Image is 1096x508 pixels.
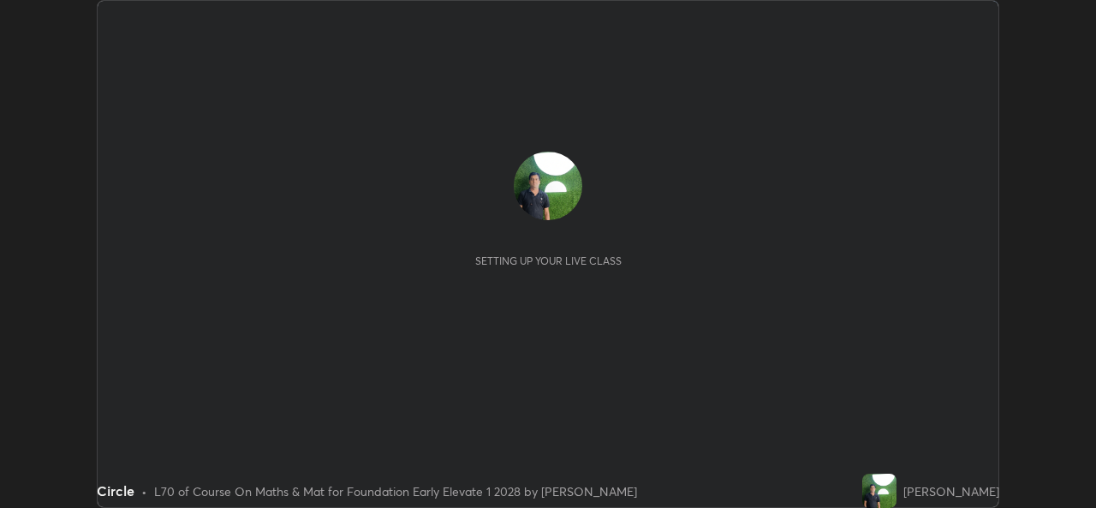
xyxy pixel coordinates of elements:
div: L70 of Course On Maths & Mat for Foundation Early Elevate 1 2028 by [PERSON_NAME] [154,482,637,500]
img: 07af4a6ca9dc4f72ab9e6df0c4dce46d.jpg [862,474,896,508]
div: • [141,482,147,500]
img: 07af4a6ca9dc4f72ab9e6df0c4dce46d.jpg [514,152,582,220]
div: Setting up your live class [475,254,622,267]
div: Circle [97,481,134,501]
div: [PERSON_NAME] [903,482,999,500]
